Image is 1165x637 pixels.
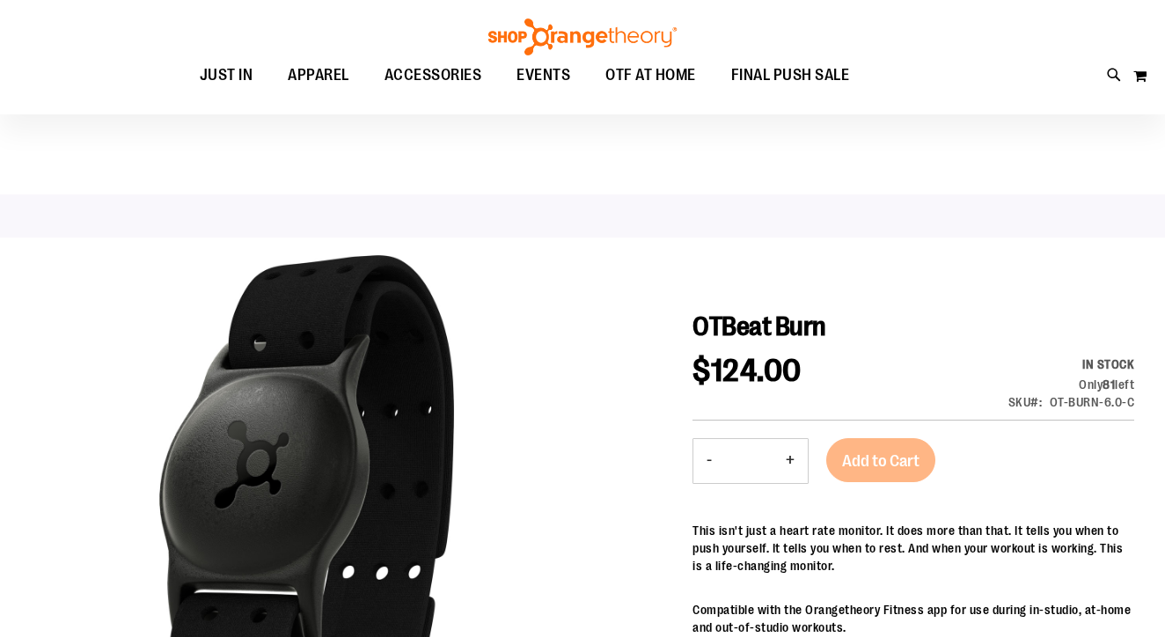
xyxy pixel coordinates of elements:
span: FINAL PUSH SALE [731,55,850,95]
span: $124.00 [692,353,802,389]
a: OTF AT HOME [588,55,714,95]
a: APPAREL [270,55,367,96]
span: APPAREL [288,55,349,95]
button: Increase product quantity [773,439,808,483]
a: ACCESSORIES [367,55,500,96]
span: OTF AT HOME [605,55,696,95]
span: OTBeat Burn [692,311,826,341]
span: JUST IN [200,55,253,95]
strong: 81 [1103,377,1115,392]
p: This isn't just a heart rate monitor. It does more than that. It tells you when to push yourself.... [692,522,1134,575]
p: Compatible with the Orangetheory Fitness app for use during in-studio, at-home and out-of-studio ... [692,601,1134,636]
button: Decrease product quantity [693,439,725,483]
div: Availability [1008,355,1135,373]
span: EVENTS [517,55,570,95]
a: JUST IN [182,55,271,96]
span: In stock [1082,357,1134,371]
a: EVENTS [499,55,588,96]
img: Shop Orangetheory [486,18,679,55]
div: Only 81 left [1008,376,1135,393]
div: OT-BURN-6.0-C [1050,393,1135,411]
strong: SKU [1008,395,1043,409]
span: ACCESSORIES [385,55,482,95]
input: Product quantity [725,440,773,482]
a: FINAL PUSH SALE [714,55,868,96]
